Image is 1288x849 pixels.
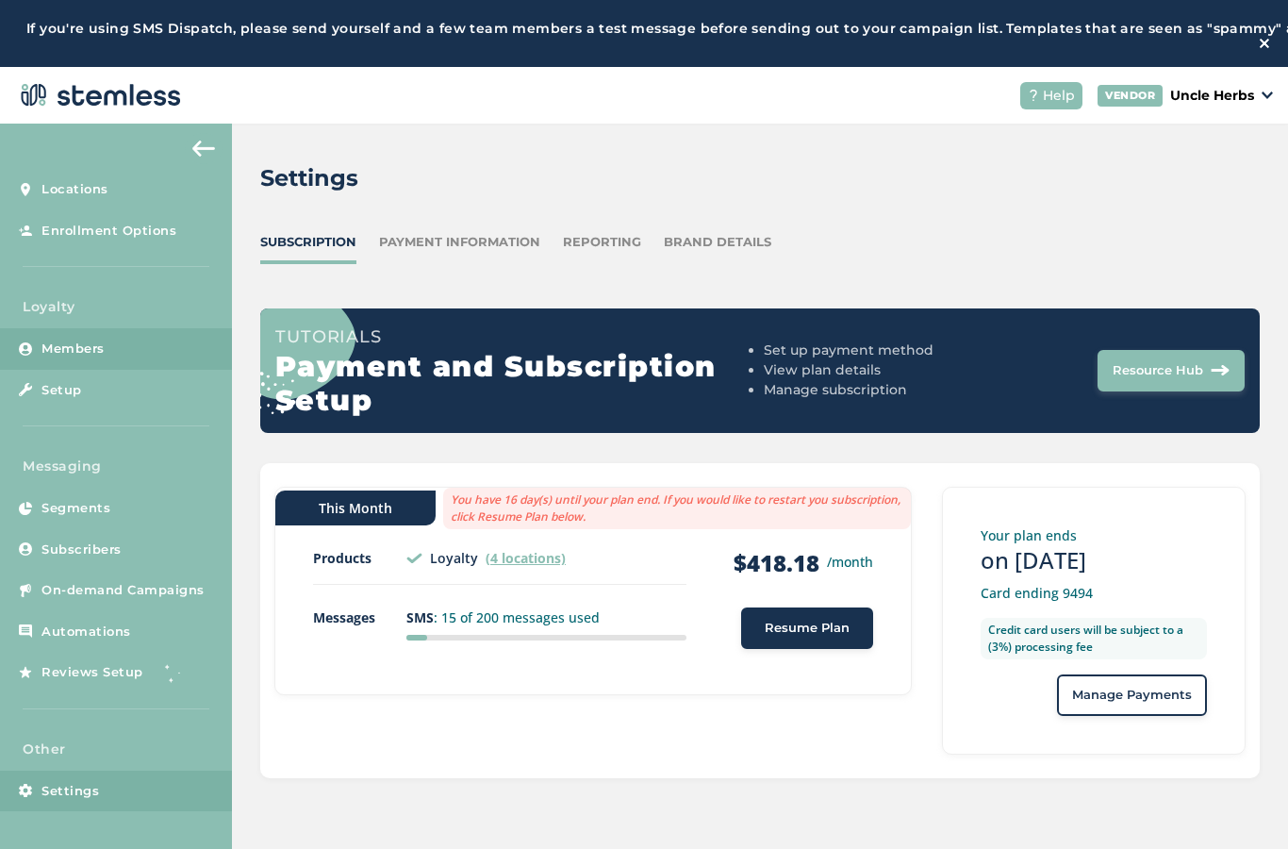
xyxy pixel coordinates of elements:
img: icon-help-white-03924b79.svg [1028,90,1039,101]
li: View plan details [764,360,1000,380]
h2: Payment and Subscription Setup [275,350,756,418]
strong: SMS [406,608,434,626]
span: Resume Plan [765,619,850,638]
p: Uncle Herbs [1170,86,1254,106]
div: Brand Details [664,233,771,252]
div: VENDOR [1098,85,1163,107]
img: glitter-stars-b7820f95.gif [157,654,195,691]
img: icon-check-small-874e9765.svg [406,553,422,563]
strong: $418.18 [734,548,819,578]
li: Manage subscription [764,380,1000,400]
span: Settings [41,782,99,801]
span: On-demand Campaigns [41,581,205,600]
label: You have 16 day(s) until your plan end. If you would like to restart you subscription, click Resu... [443,488,911,529]
small: /month [827,552,873,572]
span: Help [1043,86,1075,106]
h3: Tutorials [275,324,756,350]
button: Resource Hub [1098,350,1245,391]
p: Products [313,548,406,568]
div: Subscription [260,233,356,252]
span: Segments [41,499,110,518]
span: Resource Hub [1113,361,1203,380]
span: Manage Payments [1072,686,1192,705]
p: : 15 of 200 messages used [406,608,686,627]
span: Setup [41,381,82,400]
label: (4 locations) [486,549,566,567]
h3: on [DATE] [981,545,1207,575]
h2: Settings [260,161,358,195]
img: icon-close-white-1ed751a3.svg [1260,39,1269,48]
button: Manage Payments [1057,674,1207,716]
li: Set up payment method [764,341,1000,360]
button: Resume Plan [741,608,873,649]
div: Payment Information [379,233,540,252]
iframe: Chat Widget [1194,758,1288,849]
div: Reporting [563,233,641,252]
div: This Month [275,491,436,525]
span: Subscribers [41,541,122,559]
p: Your plan ends [981,525,1207,545]
img: icon-arrow-back-accent-c549486e.svg [192,141,215,156]
span: Automations [41,623,131,641]
span: Members [41,340,105,358]
span: Locations [41,180,108,199]
p: Messages [313,608,406,627]
img: logo-dark-0685b13c.svg [15,76,181,114]
p: Card ending 9494 [981,583,1207,603]
p: Loyalty [430,548,478,568]
img: icon_down-arrow-small-66adaf34.svg [1262,92,1273,99]
span: Reviews Setup [41,663,143,682]
label: Credit card users will be subject to a (3%) processing fee [981,618,1207,659]
span: Enrollment Options [41,222,176,241]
